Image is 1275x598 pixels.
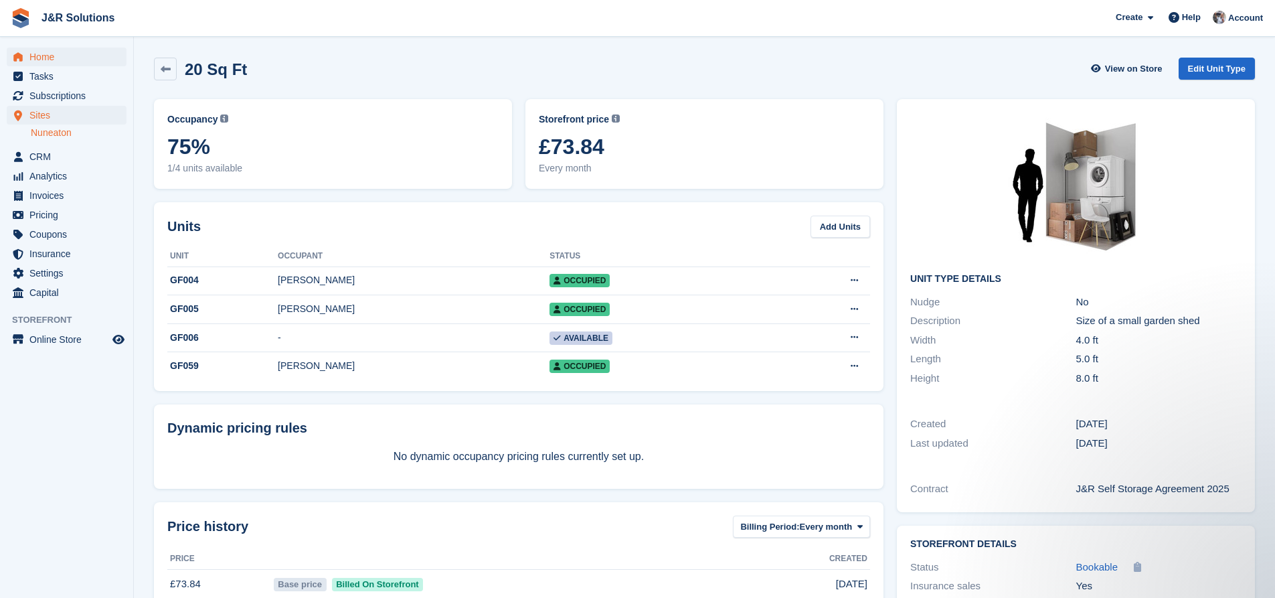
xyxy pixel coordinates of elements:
[1182,11,1201,24] span: Help
[539,161,870,175] span: Every month
[539,135,870,159] span: £73.84
[29,86,110,105] span: Subscriptions
[549,274,610,287] span: Occupied
[539,113,609,127] span: Storefront price
[910,579,1076,594] div: Insurance sales
[167,359,278,373] div: GF059
[7,167,126,185] a: menu
[1076,560,1118,575] a: Bookable
[7,225,126,244] a: menu
[1076,295,1242,310] div: No
[976,113,1177,263] img: 20-sqft-unit.jpg
[1076,371,1242,386] div: 8.0 ft
[1228,11,1263,25] span: Account
[1076,417,1242,432] div: [DATE]
[1076,579,1242,594] div: Yes
[910,481,1076,497] div: Contract
[29,106,110,125] span: Sites
[910,352,1076,367] div: Length
[278,323,549,352] td: -
[332,578,424,591] span: Billed On Storefront
[733,516,870,538] button: Billing Period: Every month
[7,244,126,263] a: menu
[910,560,1076,575] div: Status
[7,283,126,302] a: menu
[7,330,126,349] a: menu
[549,331,612,345] span: Available
[110,331,126,348] a: Preview store
[1076,352,1242,367] div: 5.0 ft
[29,48,110,66] span: Home
[7,86,126,105] a: menu
[167,302,278,316] div: GF005
[1179,58,1255,80] a: Edit Unit Type
[1105,62,1163,76] span: View on Store
[7,186,126,205] a: menu
[29,206,110,224] span: Pricing
[167,135,499,159] span: 75%
[7,147,126,166] a: menu
[811,216,870,238] a: Add Units
[1116,11,1142,24] span: Create
[29,264,110,283] span: Settings
[274,578,327,591] span: Base price
[7,106,126,125] a: menu
[167,113,218,127] span: Occupancy
[740,520,799,534] span: Billing Period:
[29,283,110,302] span: Capital
[29,225,110,244] span: Coupons
[29,67,110,86] span: Tasks
[278,273,549,287] div: [PERSON_NAME]
[29,244,110,263] span: Insurance
[7,67,126,86] a: menu
[29,186,110,205] span: Invoices
[549,360,610,373] span: Occupied
[167,216,201,236] h2: Units
[1213,11,1226,24] img: Steve Revell
[36,7,120,29] a: J&R Solutions
[549,246,771,267] th: Status
[1076,333,1242,348] div: 4.0 ft
[167,548,271,570] th: Price
[7,48,126,66] a: menu
[1090,58,1168,80] a: View on Store
[829,552,867,565] span: Created
[910,313,1076,329] div: Description
[800,520,853,534] span: Every month
[910,436,1076,451] div: Last updated
[12,313,133,327] span: Storefront
[31,127,126,139] a: Nuneaton
[167,331,278,345] div: GF006
[167,418,870,438] div: Dynamic pricing rules
[185,60,247,78] h2: 20 Sq Ft
[1076,561,1118,573] span: Bookable
[167,161,499,175] span: 1/4 units available
[1076,313,1242,329] div: Size of a small garden shed
[910,333,1076,348] div: Width
[167,449,870,465] p: No dynamic occupancy pricing rules currently set up.
[278,359,549,373] div: [PERSON_NAME]
[1076,481,1242,497] div: J&R Self Storage Agreement 2025
[910,274,1242,285] h2: Unit Type details
[7,264,126,283] a: menu
[910,417,1076,432] div: Created
[1076,436,1242,451] div: [DATE]
[612,115,620,123] img: icon-info-grey-7440780725fd019a000dd9b08b2336e03edf1995a4989e88bcd33f0948082b44.svg
[29,167,110,185] span: Analytics
[278,246,549,267] th: Occupant
[7,206,126,224] a: menu
[167,246,278,267] th: Unit
[549,303,610,316] span: Occupied
[29,147,110,166] span: CRM
[220,115,228,123] img: icon-info-grey-7440780725fd019a000dd9b08b2336e03edf1995a4989e88bcd33f0948082b44.svg
[910,371,1076,386] div: Height
[278,302,549,316] div: [PERSON_NAME]
[167,273,278,287] div: GF004
[910,295,1076,310] div: Nudge
[836,577,867,592] span: [DATE]
[11,8,31,28] img: stora-icon-8386f47178a22dfd0bd8f6a31ec36ba5ce8667c1dd55bd0f319d3a0aa187defe.svg
[29,330,110,349] span: Online Store
[910,539,1242,550] h2: Storefront Details
[167,516,248,536] span: Price history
